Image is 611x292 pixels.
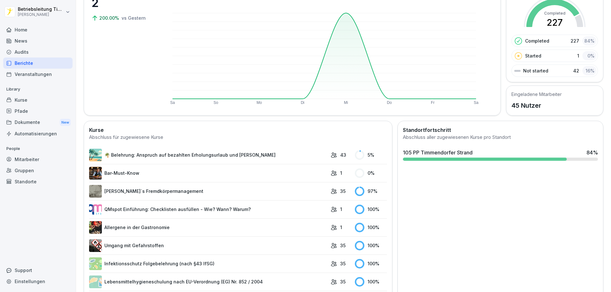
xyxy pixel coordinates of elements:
[89,257,102,270] img: tgff07aey9ahi6f4hltuk21p.png
[89,149,102,161] img: s9mc00x6ussfrb3lxoajtb4r.png
[89,167,327,180] a: Bar-Must-Know
[3,176,73,187] a: Standorte
[3,265,73,276] div: Support
[89,221,327,234] a: Allergene in der Gastronomie
[355,277,387,287] div: 100 %
[3,69,73,80] a: Veranstaltungen
[340,170,342,176] p: 1
[355,187,387,196] div: 97 %
[474,100,479,105] text: Sa
[89,185,102,198] img: ltafy9a5l7o16y10mkzj65ij.png
[89,275,327,288] a: Lebensmittelhygieneschulung nach EU-Verordnung (EG) Nr. 852 / 2004
[3,165,73,176] a: Gruppen
[387,100,392,105] text: Do
[18,7,64,12] p: Betriebsleitung Timmendorf
[3,46,73,58] a: Audits
[301,100,304,105] text: Di
[3,117,73,128] a: DokumenteNew
[89,185,327,198] a: [PERSON_NAME]`s Fremdkörpermanagement
[586,149,598,156] div: 84 %
[573,67,579,74] p: 42
[340,242,346,249] p: 35
[431,100,434,105] text: Fr
[3,35,73,46] a: News
[3,144,73,154] p: People
[89,203,327,216] a: QMspot Einführung: Checklisten ausfüllen - Wie? Wann? Warum?
[89,257,327,270] a: Infektionsschutz Folgebelehrung (nach §43 IfSG)
[89,239,102,252] img: ro33qf0i8ndaw7nkfv0stvse.png
[214,100,218,105] text: So
[582,51,596,60] div: 0 %
[89,221,102,234] img: gsgognukgwbtoe3cnlsjjbmw.png
[355,168,387,178] div: 0 %
[340,188,346,194] p: 35
[355,241,387,250] div: 100 %
[3,24,73,35] a: Home
[3,105,73,117] a: Pfade
[400,146,600,163] a: 105 PP Timmendorfer Strand84%
[582,66,596,75] div: 16 %
[582,36,596,45] div: 84 %
[3,276,73,287] a: Einstellungen
[571,37,579,44] p: 227
[256,100,262,105] text: Mo
[525,37,549,44] p: Completed
[355,205,387,214] div: 100 %
[3,84,73,94] p: Library
[355,223,387,232] div: 100 %
[89,134,387,141] div: Abschluss für zugewiesene Kurse
[523,67,548,74] p: Not started
[3,128,73,139] a: Automatisierungen
[89,203,102,216] img: rsy9vu330m0sw5op77geq2rv.png
[99,15,120,21] p: 200.00%
[355,150,387,160] div: 5 %
[511,91,562,98] h5: Eingeladene Mitarbeiter
[18,12,64,17] p: [PERSON_NAME]
[3,58,73,69] a: Berichte
[340,224,342,231] p: 1
[89,126,387,134] h2: Kurse
[525,52,541,59] p: Started
[511,101,562,110] p: 45 Nutzer
[122,15,146,21] p: vs Gestern
[340,152,346,158] p: 43
[340,206,342,213] p: 1
[355,259,387,268] div: 100 %
[577,52,579,59] p: 1
[403,126,598,134] h2: Standortfortschritt
[340,260,346,267] p: 35
[170,100,175,105] text: Sa
[89,239,327,252] a: Umgang mit Gefahrstoffen
[89,167,102,180] img: avw4yih0pjczq94wjribdn74.png
[403,149,473,156] div: 105 PP Timmendorfer Strand
[403,134,598,141] div: Abschluss aller zugewiesenen Kurse pro Standort
[60,119,71,126] div: New
[3,154,73,165] a: Mitarbeiter
[344,100,348,105] text: Mi
[89,149,327,161] a: 🌴 Belehrung: Anspruch auf bezahlten Erholungsurlaub und [PERSON_NAME]
[3,117,73,128] div: Dokumente
[3,94,73,105] a: Kurse
[340,278,346,285] p: 35
[89,275,102,288] img: gxsnf7ygjsfsmxd96jxi4ufn.png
